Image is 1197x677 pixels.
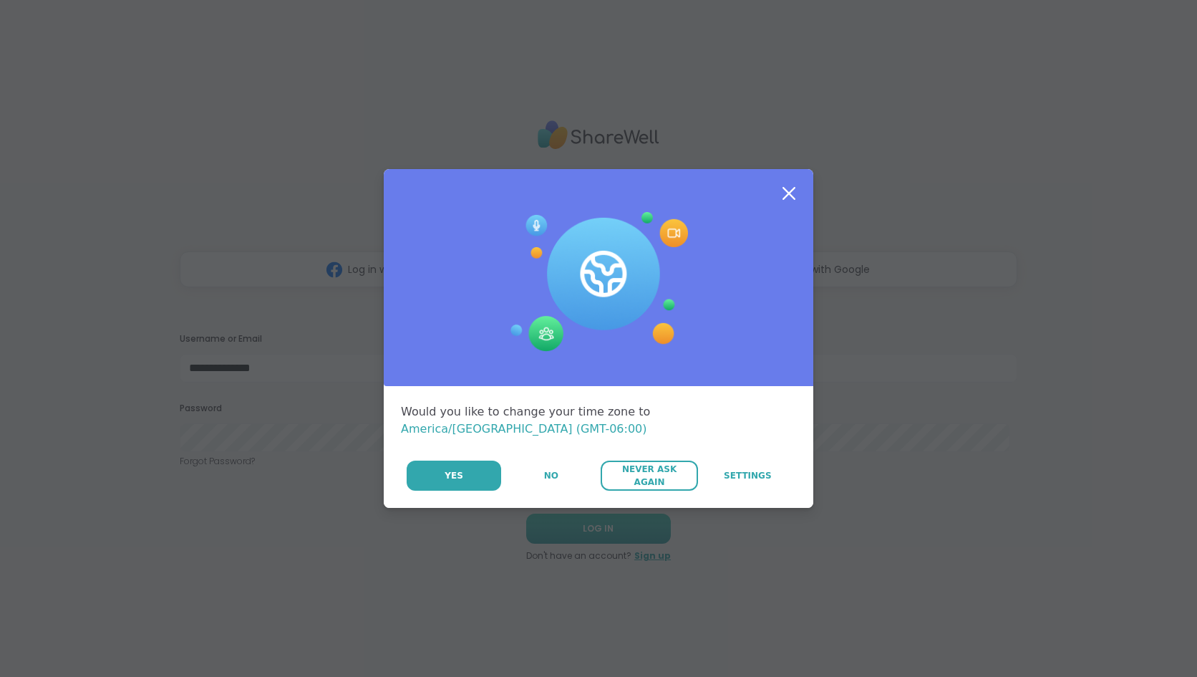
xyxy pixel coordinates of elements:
a: Settings [699,461,796,491]
span: Settings [724,469,772,482]
img: Session Experience [509,212,688,352]
div: Would you like to change your time zone to [401,403,796,438]
button: No [503,461,599,491]
span: No [544,469,558,482]
button: Yes [407,461,501,491]
span: Never Ask Again [608,463,690,489]
span: Yes [445,469,463,482]
span: America/[GEOGRAPHIC_DATA] (GMT-06:00) [401,422,647,436]
button: Never Ask Again [601,461,697,491]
